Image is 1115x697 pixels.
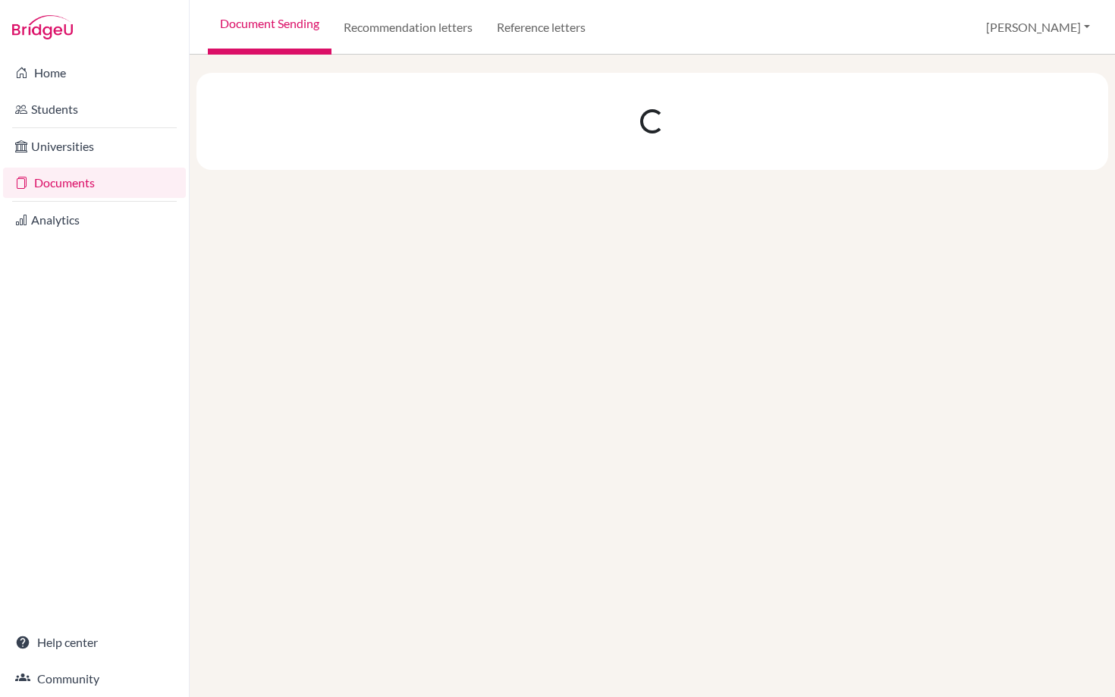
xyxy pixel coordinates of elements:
[3,627,186,658] a: Help center
[12,15,73,39] img: Bridge-U
[3,205,186,235] a: Analytics
[3,131,186,162] a: Universities
[3,168,186,198] a: Documents
[3,664,186,694] a: Community
[3,58,186,88] a: Home
[3,94,186,124] a: Students
[979,13,1097,42] button: [PERSON_NAME]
